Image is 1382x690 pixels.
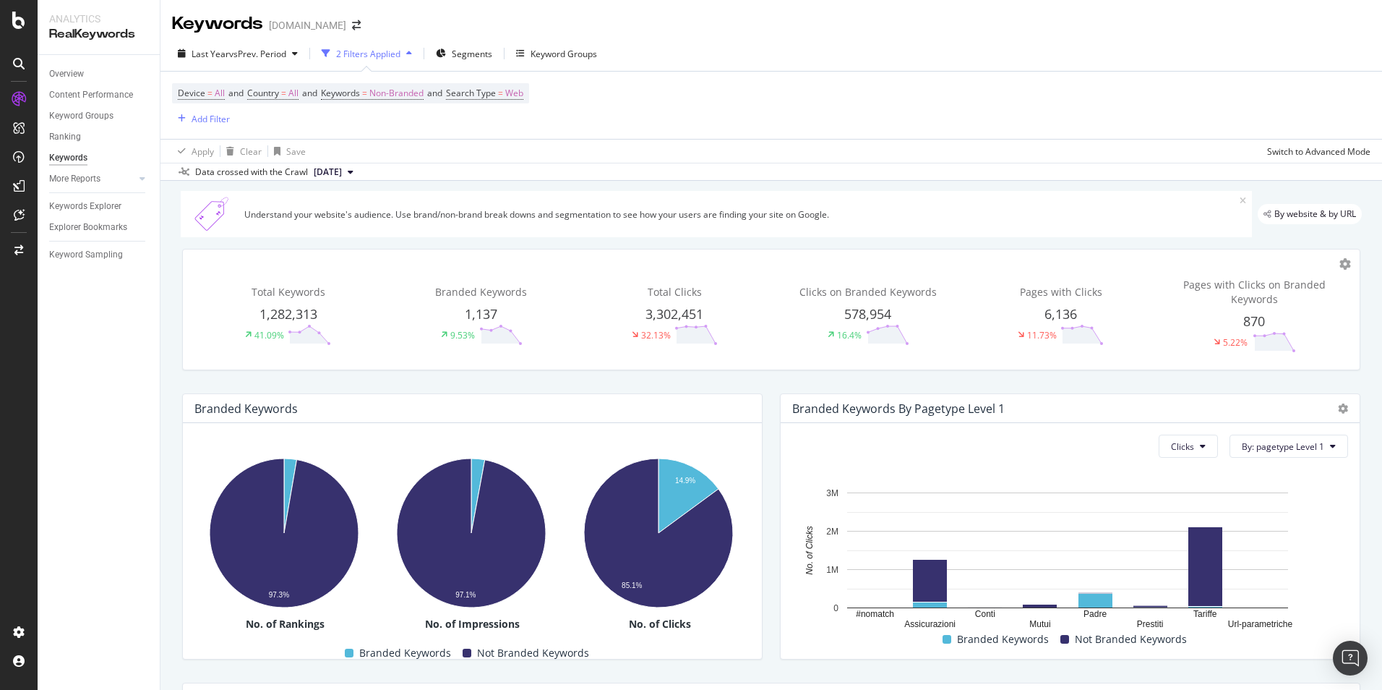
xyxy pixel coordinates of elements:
[1258,204,1362,224] div: legacy label
[314,166,342,179] span: 2025 Aug. 31st
[833,603,838,613] text: 0
[957,631,1049,648] span: Branded Keywords
[1193,610,1217,620] text: Tariffe
[220,140,262,163] button: Clear
[1183,278,1326,306] span: Pages with Clicks on Branded Keywords
[856,610,894,620] text: #nomatch
[308,163,359,181] button: [DATE]
[186,197,239,231] img: Xn5yXbTLC6GvtKIoinKAiP4Hm0QJ922KvQwAAAAASUVORK5CYII=
[430,42,498,65] button: Segments
[427,87,442,99] span: and
[1020,285,1102,299] span: Pages with Clicks
[244,208,1240,221] div: Understand your website's audience. Use brand/non-brand break downs and segmentation to see how y...
[207,87,213,99] span: =
[1075,631,1187,648] span: Not Branded Keywords
[49,247,123,263] div: Keyword Sampling
[435,285,527,299] span: Branded Keywords
[240,145,262,158] div: Clear
[49,67,150,82] a: Overview
[49,150,150,166] a: Keywords
[269,591,289,599] text: 97.3%
[49,88,133,103] div: Content Performance
[178,87,205,99] span: Device
[477,644,589,662] span: Not Branded Keywords
[316,42,418,65] button: 2 Filters Applied
[569,617,750,631] div: No. of Clicks
[288,83,299,103] span: All
[192,113,230,125] div: Add Filter
[172,140,214,163] button: Apply
[49,199,150,214] a: Keywords Explorer
[269,18,346,33] div: [DOMAIN_NAME]
[1243,312,1265,330] span: 870
[247,87,279,99] span: Country
[455,591,476,599] text: 97.1%
[1242,440,1324,453] span: By: pagetype Level 1
[49,88,150,103] a: Content Performance
[498,87,503,99] span: =
[1029,620,1050,630] text: Mutui
[1083,610,1107,620] text: Padre
[359,644,451,662] span: Branded Keywords
[228,87,244,99] span: and
[321,87,360,99] span: Keywords
[1274,210,1356,218] span: By website & by URL
[622,582,642,590] text: 85.1%
[799,285,937,299] span: Clicks on Branded Keywords
[172,110,230,127] button: Add Filter
[352,20,361,30] div: arrow-right-arrow-left
[215,83,225,103] span: All
[259,305,317,323] span: 1,282,313
[792,401,1005,416] div: Branded Keywords By pagetype Level 1
[192,48,229,60] span: Last Year
[49,150,87,166] div: Keywords
[49,26,148,43] div: RealKeywords
[195,166,308,179] div: Data crossed with the Crawl
[194,401,298,416] div: Branded Keywords
[648,285,702,299] span: Total Clicks
[49,129,150,145] a: Ranking
[975,610,995,620] text: Conti
[675,477,695,485] text: 14.9%
[1223,336,1248,349] div: 5.22%
[1267,145,1370,158] div: Switch to Advanced Mode
[792,485,1343,630] div: A chart.
[1171,440,1194,453] span: Clicks
[49,171,100,187] div: More Reports
[229,48,286,60] span: vs Prev. Period
[569,451,748,617] svg: A chart.
[49,220,150,235] a: Explorer Bookmarks
[49,220,127,235] div: Explorer Bookmarks
[172,42,304,65] button: Last YearvsPrev. Period
[286,145,306,158] div: Save
[1137,620,1164,630] text: Prestiti
[254,329,284,341] div: 41.09%
[49,108,150,124] a: Keyword Groups
[1027,329,1057,341] div: 11.73%
[1228,620,1293,630] text: Url-parametriche
[826,527,838,537] text: 2M
[450,329,475,341] div: 9.53%
[1261,140,1370,163] button: Switch to Advanced Mode
[49,247,150,263] a: Keyword Sampling
[531,48,597,60] div: Keyword Groups
[465,305,497,323] span: 1,137
[49,171,135,187] a: More Reports
[382,451,562,617] svg: A chart.
[904,620,956,630] text: Assicurazioni
[194,451,374,617] svg: A chart.
[1229,435,1348,458] button: By: pagetype Level 1
[641,329,671,341] div: 32.13%
[826,565,838,575] text: 1M
[49,199,121,214] div: Keywords Explorer
[252,285,325,299] span: Total Keywords
[49,67,84,82] div: Overview
[505,83,523,103] span: Web
[49,129,81,145] div: Ranking
[452,48,492,60] span: Segments
[804,527,815,575] text: No. of Clicks
[837,329,862,341] div: 16.4%
[302,87,317,99] span: and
